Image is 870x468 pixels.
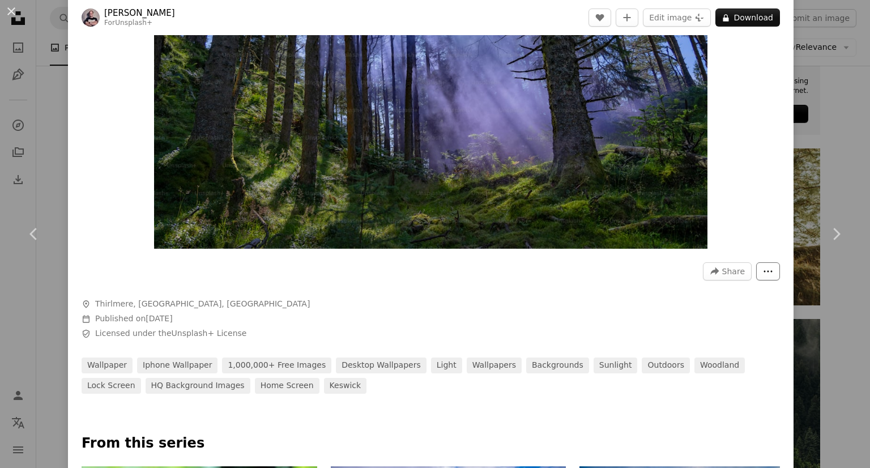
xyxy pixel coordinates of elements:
[594,358,638,373] a: sunlight
[642,358,689,373] a: outdoors
[324,378,367,394] a: keswick
[82,378,141,394] a: lock screen
[643,8,711,27] button: Edit image
[95,314,173,323] span: Published on
[588,8,611,27] button: Like
[336,358,427,373] a: desktop wallpapers
[172,329,247,338] a: Unsplash+ License
[616,8,638,27] button: Add to Collection
[722,263,745,280] span: Share
[222,358,331,373] a: 1,000,000+ Free Images
[95,299,310,310] span: Thirlmere, [GEOGRAPHIC_DATA], [GEOGRAPHIC_DATA]
[431,358,462,373] a: light
[104,7,175,19] a: [PERSON_NAME]
[82,435,780,453] p: From this series
[146,378,250,394] a: HQ Background Images
[467,358,522,373] a: wallpapers
[715,8,780,27] button: Download
[104,19,175,28] div: For
[146,314,172,323] time: January 15, 2023 at 8:16:37 PM GMT+5:30
[137,358,217,373] a: iphone wallpaper
[82,8,100,27] img: Go to Jonny Gios's profile
[95,328,246,339] span: Licensed under the
[115,19,152,27] a: Unsplash+
[703,262,752,280] button: Share this image
[82,358,133,373] a: wallpaper
[526,358,589,373] a: backgrounds
[802,180,870,288] a: Next
[694,358,745,373] a: woodland
[255,378,319,394] a: home screen
[756,262,780,280] button: More Actions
